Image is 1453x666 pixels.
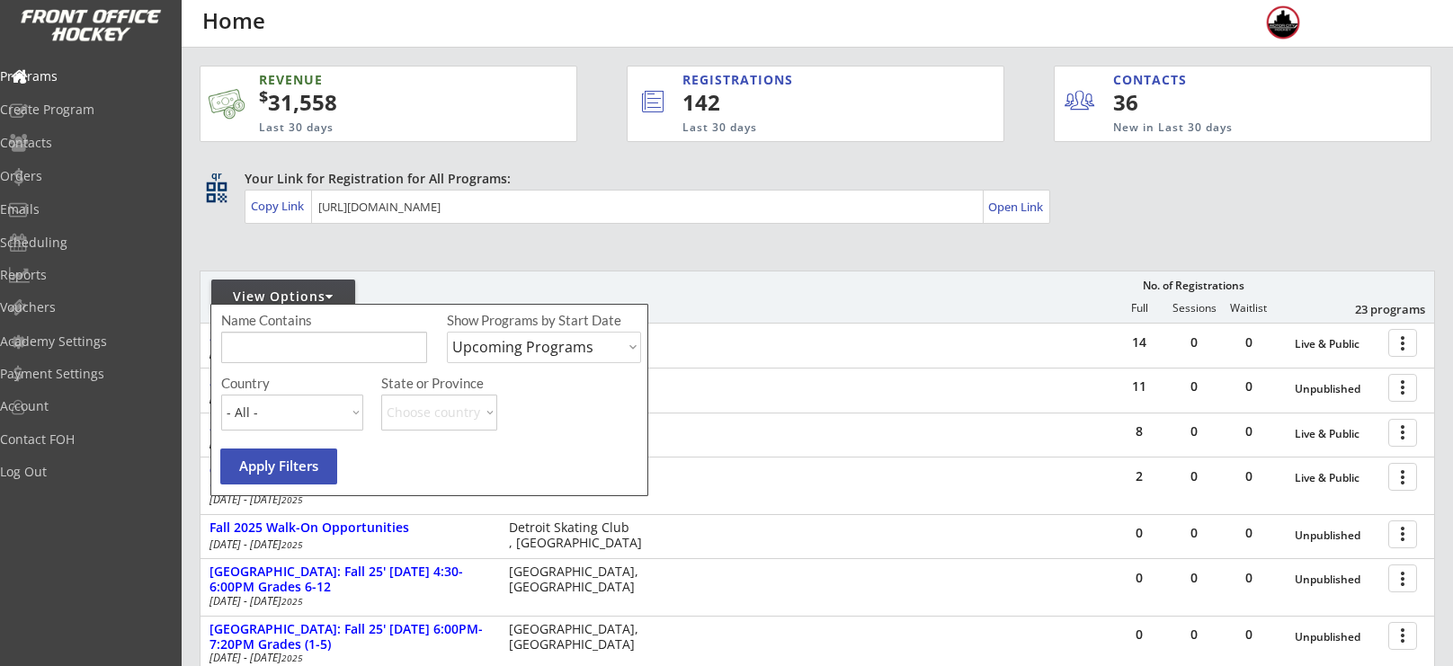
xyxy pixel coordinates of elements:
[1167,628,1221,641] div: 0
[1222,628,1276,641] div: 0
[221,377,363,390] div: Country
[1388,374,1417,402] button: more_vert
[1112,425,1166,438] div: 8
[1112,336,1166,349] div: 14
[203,179,230,206] button: qr_code
[209,438,485,448] div: [DATE] - [DATE]
[1295,631,1379,644] div: Unpublished
[259,120,489,136] div: Last 30 days
[682,71,921,89] div: REGISTRATIONS
[1112,628,1166,641] div: 0
[1388,564,1417,592] button: more_vert
[1221,302,1275,315] div: Waitlist
[259,71,489,89] div: REVENUE
[509,564,650,595] div: [GEOGRAPHIC_DATA], [GEOGRAPHIC_DATA]
[1388,520,1417,548] button: more_vert
[209,393,485,404] div: [DATE] - [DATE]
[1388,329,1417,357] button: more_vert
[211,288,355,306] div: View Options
[1295,573,1379,586] div: Unpublished
[988,200,1045,215] div: Open Link
[1112,527,1166,539] div: 0
[1222,336,1276,349] div: 0
[1222,380,1276,393] div: 0
[682,87,943,118] div: 142
[259,87,520,118] div: 31,558
[1167,572,1221,584] div: 0
[209,463,490,493] div: 6U / 8U Teammate Request - XS Small Socks Order
[209,520,490,536] div: Fall 2025 Walk-On Opportunities
[209,622,490,653] div: [GEOGRAPHIC_DATA]: Fall 25' [DATE] 6:00PM-7:20PM Grades (1-5)
[1167,336,1221,349] div: 0
[209,653,485,663] div: [DATE] - [DATE]
[1388,463,1417,491] button: more_vert
[209,419,490,434] div: 2025 Summer Private Hockey Lessons
[220,448,337,484] button: Apply Filters
[281,538,303,551] em: 2025
[281,493,303,506] em: 2025
[1167,302,1221,315] div: Sessions
[1222,425,1276,438] div: 0
[251,198,308,214] div: Copy Link
[1295,338,1379,351] div: Live & Public
[1167,380,1221,393] div: 0
[209,596,485,607] div: [DATE] - [DATE]
[1167,470,1221,483] div: 0
[209,348,485,359] div: [DATE] - [DATE]
[1222,470,1276,483] div: 0
[245,170,1379,188] div: Your Link for Registration for All Programs:
[1388,419,1417,447] button: more_vert
[1112,302,1166,315] div: Full
[1332,301,1425,317] div: 23 programs
[209,564,490,595] div: [GEOGRAPHIC_DATA]: Fall 25' [DATE] 4:30-6:00PM Grades 6-12
[205,170,227,182] div: qr
[447,314,638,327] div: Show Programs by Start Date
[1295,529,1379,542] div: Unpublished
[1222,572,1276,584] div: 0
[509,622,650,653] div: [GEOGRAPHIC_DATA], [GEOGRAPHIC_DATA]
[1112,572,1166,584] div: 0
[988,194,1045,219] a: Open Link
[1112,470,1166,483] div: 2
[259,85,268,107] sup: $
[682,120,930,136] div: Last 30 days
[281,652,303,664] em: 2025
[1112,380,1166,393] div: 11
[209,329,490,360] div: 2016 Eagles - [GEOGRAPHIC_DATA] Registration
[509,520,650,551] div: Detroit Skating Club , [GEOGRAPHIC_DATA]
[221,314,363,327] div: Name Contains
[209,374,490,389] div: 2025/26: XS Socks or LXL Jersey Request
[381,377,638,390] div: State or Province
[1137,280,1249,292] div: No. of Registrations
[1113,120,1347,136] div: New in Last 30 days
[1167,425,1221,438] div: 0
[1113,87,1224,118] div: 36
[1222,527,1276,539] div: 0
[1388,622,1417,650] button: more_vert
[209,539,485,550] div: [DATE] - [DATE]
[1167,527,1221,539] div: 0
[209,494,485,505] div: [DATE] - [DATE]
[1113,71,1195,89] div: CONTACTS
[1295,428,1379,440] div: Live & Public
[1295,383,1379,395] div: Unpublished
[281,595,303,608] em: 2025
[1295,472,1379,484] div: Live & Public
